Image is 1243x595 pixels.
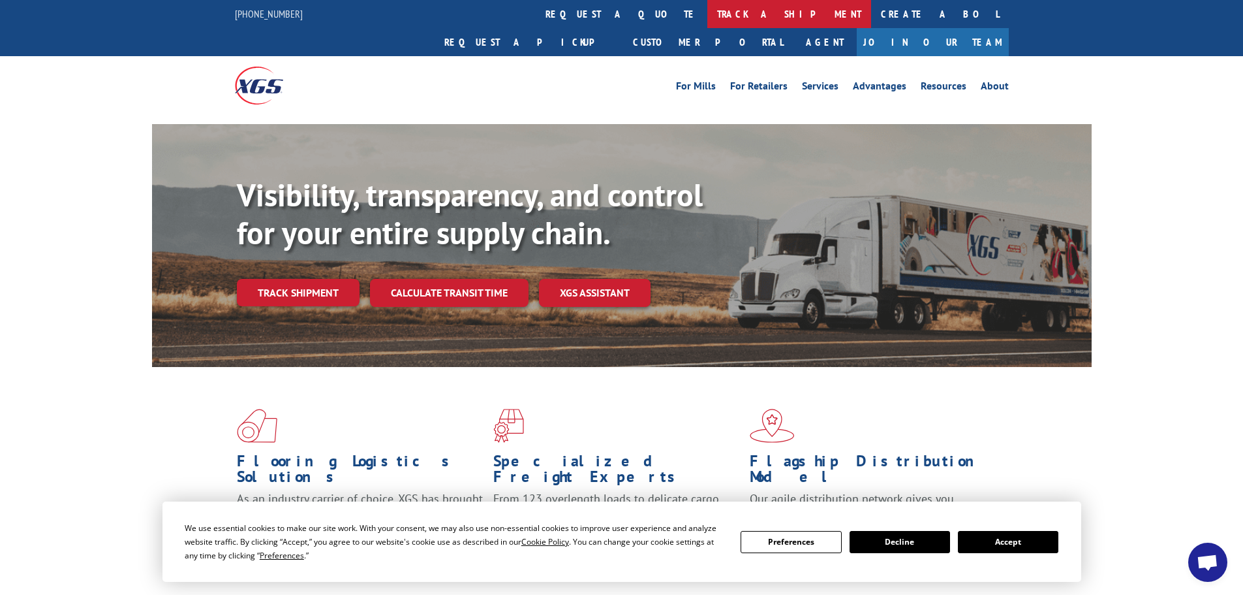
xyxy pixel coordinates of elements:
[750,491,990,522] span: Our agile distribution network gives you nationwide inventory management on demand.
[493,453,740,491] h1: Specialized Freight Experts
[741,531,841,553] button: Preferences
[185,521,725,562] div: We use essential cookies to make our site work. With your consent, we may also use non-essential ...
[260,550,304,561] span: Preferences
[921,81,966,95] a: Resources
[676,81,716,95] a: For Mills
[857,28,1009,56] a: Join Our Team
[1188,543,1227,582] div: Open chat
[237,174,703,253] b: Visibility, transparency, and control for your entire supply chain.
[802,81,838,95] a: Services
[623,28,793,56] a: Customer Portal
[853,81,906,95] a: Advantages
[793,28,857,56] a: Agent
[493,409,524,443] img: xgs-icon-focused-on-flooring-red
[958,531,1058,553] button: Accept
[750,453,996,491] h1: Flagship Distribution Model
[493,491,740,549] p: From 123 overlength loads to delicate cargo, our experienced staff knows the best way to move you...
[850,531,950,553] button: Decline
[981,81,1009,95] a: About
[435,28,623,56] a: Request a pickup
[162,502,1081,582] div: Cookie Consent Prompt
[750,409,795,443] img: xgs-icon-flagship-distribution-model-red
[521,536,569,547] span: Cookie Policy
[730,81,788,95] a: For Retailers
[237,279,360,306] a: Track shipment
[539,279,651,307] a: XGS ASSISTANT
[237,491,483,538] span: As an industry carrier of choice, XGS has brought innovation and dedication to flooring logistics...
[235,7,303,20] a: [PHONE_NUMBER]
[237,409,277,443] img: xgs-icon-total-supply-chain-intelligence-red
[237,453,483,491] h1: Flooring Logistics Solutions
[370,279,529,307] a: Calculate transit time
